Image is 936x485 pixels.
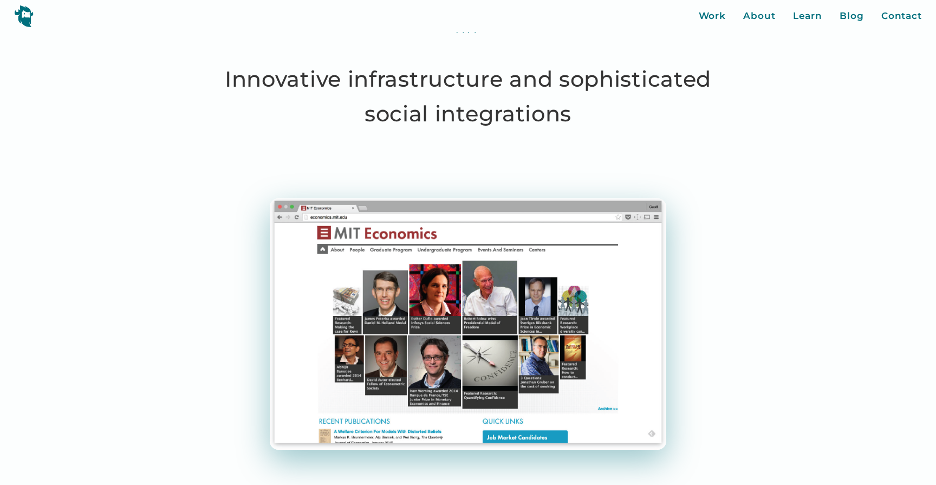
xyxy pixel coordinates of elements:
a: Blog [840,9,864,23]
a: Learn [793,9,823,23]
a: About [743,9,776,23]
img: yeti logo icon [14,5,34,27]
a: Work [699,9,726,23]
h1: Innovative infrastructure and sophisticated social integrations [224,62,712,131]
a: Contact [881,9,922,23]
